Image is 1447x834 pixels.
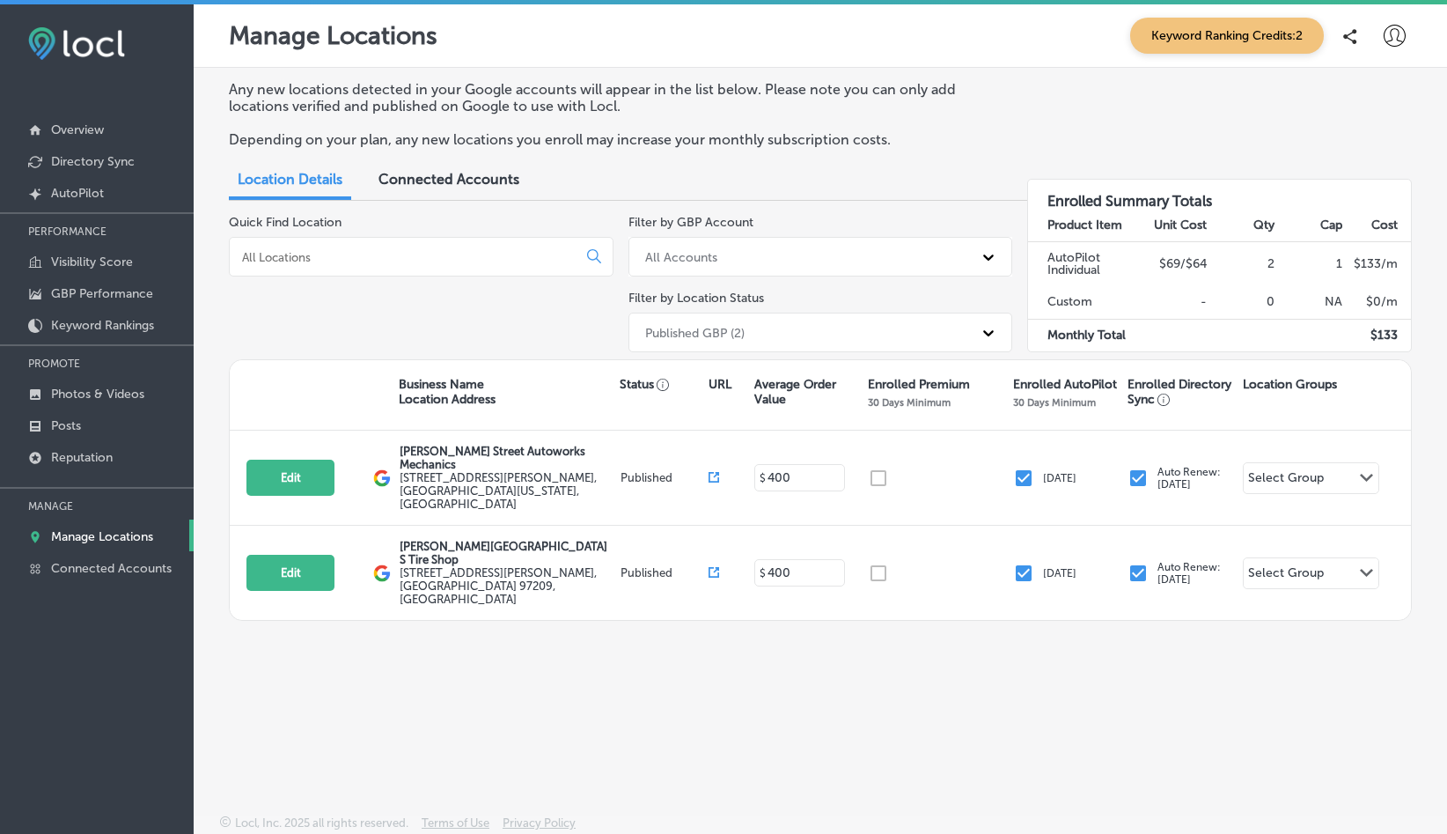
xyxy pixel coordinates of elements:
p: Location Groups [1243,377,1337,392]
p: GBP Performance [51,286,153,301]
p: Manage Locations [229,21,437,50]
p: Manage Locations [51,529,153,544]
p: Locl, Inc. 2025 all rights reserved. [235,816,408,830]
p: Overview [51,122,104,137]
p: [PERSON_NAME][GEOGRAPHIC_DATA] S Tire Shop [400,540,616,566]
span: Keyword Ranking Credits: 2 [1130,18,1324,54]
p: Posts [51,418,81,433]
p: 30 Days Minimum [1013,396,1096,409]
td: AutoPilot Individual [1028,241,1141,286]
p: Keyword Rankings [51,318,154,333]
th: Unit Cost [1141,210,1208,242]
label: Quick Find Location [229,215,342,230]
td: 0 [1208,286,1275,319]
div: Select Group [1248,470,1324,491]
p: Reputation [51,450,113,465]
th: Cost [1343,210,1411,242]
p: Directory Sync [51,154,135,169]
td: Monthly Total [1028,319,1141,351]
p: URL [709,377,731,392]
label: Filter by Location Status [628,291,764,306]
div: Published GBP (2) [645,325,745,340]
p: Enrolled AutoPilot [1013,377,1117,392]
span: Location Details [238,171,342,188]
p: [DATE] [1043,472,1076,484]
p: Published [621,471,709,484]
p: Any new locations detected in your Google accounts will appear in the list below. Please note you... [229,81,998,114]
p: Auto Renew: [DATE] [1157,561,1221,586]
button: Edit [246,555,334,591]
p: Business Name Location Address [399,377,496,407]
p: [DATE] [1043,567,1076,579]
th: Cap [1275,210,1343,242]
img: logo [373,565,391,582]
td: NA [1275,286,1343,319]
img: logo [373,469,391,487]
p: [PERSON_NAME] Street Autoworks Mechanics [400,445,616,471]
p: Status [620,377,708,392]
strong: Product Item [1047,218,1122,232]
p: Visibility Score [51,255,133,269]
p: Enrolled Premium [868,377,970,392]
p: Auto Renew: [DATE] [1157,466,1221,491]
label: [STREET_ADDRESS][PERSON_NAME] , [GEOGRAPHIC_DATA][US_STATE], [GEOGRAPHIC_DATA] [400,471,616,511]
td: $ 133 [1343,319,1411,351]
span: Connected Accounts [378,171,519,188]
td: - [1141,286,1208,319]
input: All Locations [240,249,573,265]
th: Qty [1208,210,1275,242]
h3: Enrolled Summary Totals [1028,180,1411,210]
label: [STREET_ADDRESS][PERSON_NAME] , [GEOGRAPHIC_DATA] 97209, [GEOGRAPHIC_DATA] [400,566,616,606]
p: Connected Accounts [51,561,172,576]
p: Photos & Videos [51,387,144,402]
div: Select Group [1248,565,1324,586]
td: $ 0 /m [1343,286,1411,319]
td: 2 [1208,241,1275,286]
p: Average Order Value [754,377,859,407]
div: All Accounts [645,249,717,264]
p: Published [621,566,709,579]
td: $ 133 /m [1343,241,1411,286]
td: 1 [1275,241,1343,286]
td: $69/$64 [1141,241,1208,286]
p: 30 Days Minimum [868,396,951,409]
p: Depending on your plan, any new locations you enroll may increase your monthly subscription costs. [229,131,998,148]
p: AutoPilot [51,186,104,201]
p: $ [760,472,766,484]
td: Custom [1028,286,1141,319]
img: fda3e92497d09a02dc62c9cd864e3231.png [28,27,125,60]
p: $ [760,567,766,579]
label: Filter by GBP Account [628,215,753,230]
button: Edit [246,460,334,496]
p: Enrolled Directory Sync [1127,377,1233,407]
